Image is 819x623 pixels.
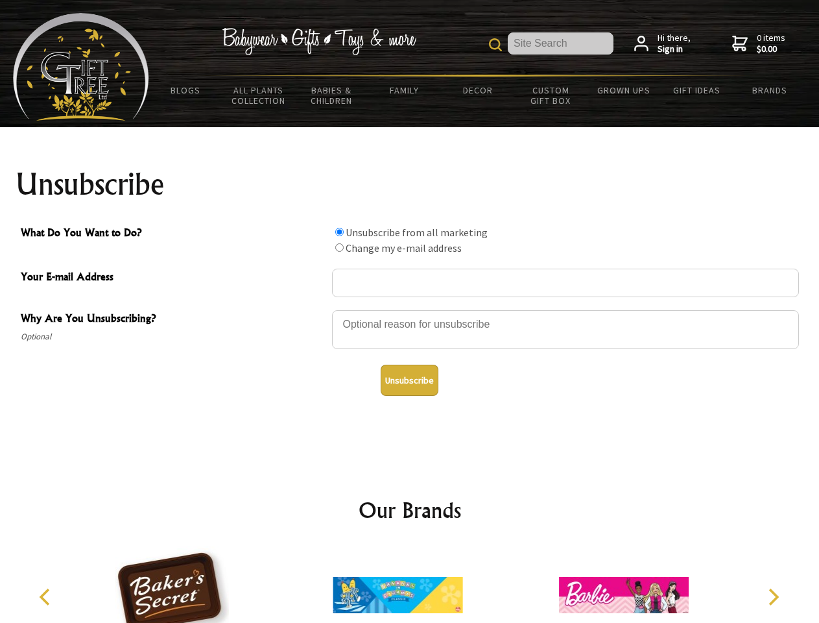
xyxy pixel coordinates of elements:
strong: $0.00 [757,43,785,55]
textarea: Why Are You Unsubscribing? [332,310,799,349]
span: Hi there, [658,32,691,55]
a: All Plants Collection [222,77,296,114]
span: Why Are You Unsubscribing? [21,310,326,329]
button: Unsubscribe [381,365,438,396]
a: BLOGS [149,77,222,104]
a: Hi there,Sign in [634,32,691,55]
span: 0 items [757,32,785,55]
h2: Our Brands [26,495,794,526]
a: Decor [441,77,514,104]
input: Your E-mail Address [332,269,799,297]
a: 0 items$0.00 [732,32,785,55]
a: Grown Ups [587,77,660,104]
strong: Sign in [658,43,691,55]
span: Your E-mail Address [21,269,326,287]
input: What Do You Want to Do? [335,228,344,236]
span: What Do You Want to Do? [21,225,326,243]
a: Custom Gift Box [514,77,588,114]
input: What Do You Want to Do? [335,243,344,252]
img: Babyware - Gifts - Toys and more... [13,13,149,121]
a: Gift Ideas [660,77,733,104]
img: product search [489,38,502,51]
button: Previous [32,583,61,611]
button: Next [759,583,787,611]
a: Brands [733,77,807,104]
label: Unsubscribe from all marketing [346,226,488,239]
input: Site Search [508,32,613,55]
img: Babywear - Gifts - Toys & more [222,28,416,55]
span: Optional [21,329,326,345]
h1: Unsubscribe [16,169,804,200]
a: Babies & Children [295,77,368,114]
a: Family [368,77,442,104]
label: Change my e-mail address [346,241,462,254]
